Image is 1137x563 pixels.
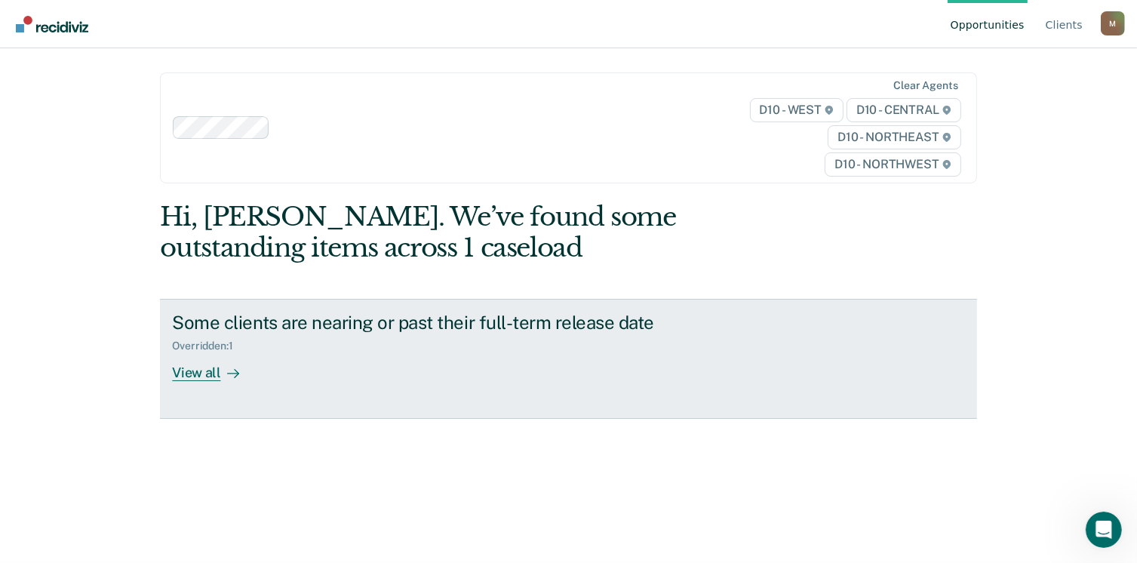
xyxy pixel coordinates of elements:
span: D10 - NORTHEAST [828,125,960,149]
span: D10 - NORTHWEST [825,152,960,177]
div: Some clients are nearing or past their full-term release date [172,312,702,334]
div: Clear agents [893,79,957,92]
div: View all [172,352,257,382]
div: Overridden : 1 [172,340,244,352]
span: D10 - WEST [750,98,844,122]
iframe: Intercom live chat [1086,512,1122,548]
img: Recidiviz [16,16,88,32]
span: D10 - CENTRAL [847,98,961,122]
div: M [1101,11,1125,35]
button: Profile dropdown button [1101,11,1125,35]
a: Some clients are nearing or past their full-term release dateOverridden:1View all [160,299,976,418]
div: Hi, [PERSON_NAME]. We’ve found some outstanding items across 1 caseload [160,202,813,263]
